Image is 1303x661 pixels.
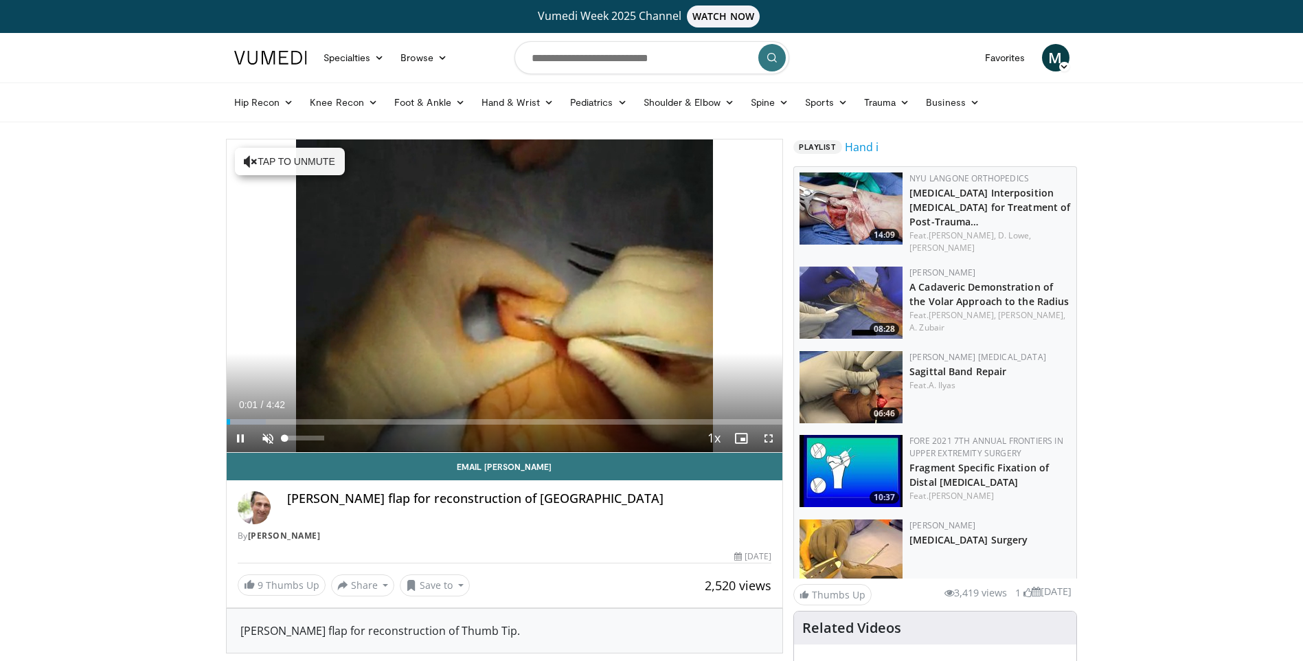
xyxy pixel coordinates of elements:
a: Favorites [977,44,1034,71]
a: [PERSON_NAME] [909,242,975,254]
a: Trauma [856,89,918,116]
button: Playback Rate [700,425,727,452]
a: Vumedi Week 2025 ChannelWATCH NOW [236,5,1067,27]
a: A Cadaveric Demonstration of the Volar Approach to the Radius [909,280,1069,308]
button: Share [331,574,395,596]
a: Email [PERSON_NAME] [227,453,783,480]
a: [PERSON_NAME], [929,229,996,241]
a: Specialties [315,44,393,71]
a: [PERSON_NAME], [929,309,996,321]
span: / [261,399,264,410]
span: 1 [1015,586,1021,599]
a: Hand i [845,139,879,155]
div: Feat. [909,490,1071,502]
span: WATCH NOW [687,5,760,27]
button: Tap to unmute [235,148,345,175]
a: [MEDICAL_DATA] Interposition [MEDICAL_DATA] for Treatment of Post-Trauma… [909,186,1070,228]
div: By [238,530,772,542]
a: Spine [743,89,797,116]
div: Feat. [909,309,1071,334]
a: Pediatrics [562,89,635,116]
div: Volume Level [285,436,324,440]
span: 4:42 [267,399,285,410]
li: 3,419 views [944,585,1007,601]
a: FORE 2021 7th Annual Frontiers in Upper Extremity Surgery [909,435,1063,459]
a: Knee Recon [302,89,386,116]
a: Sagittal Band Repair [909,365,1006,378]
a: NYU Langone Orthopedics [909,172,1029,184]
span: 01:21 [870,576,899,588]
a: Browse [392,44,455,71]
span: 08:28 [870,323,899,335]
img: 93331b59-fbb9-4c57-9701-730327dcd1cb.jpg.150x105_q85_crop-smart_upscale.jpg [800,172,903,245]
a: D. Lowe, [998,229,1031,241]
a: Shoulder & Elbow [635,89,743,116]
li: [DATE] [1032,584,1072,599]
a: Hand & Wrist [473,89,562,116]
span: 0:01 [239,399,258,410]
a: [PERSON_NAME] [929,490,994,502]
img: Avatar [238,491,271,524]
span: 2,520 views [705,577,771,594]
a: Thumbs Up [793,584,872,605]
input: Search topics, interventions [514,41,789,74]
a: [PERSON_NAME] [909,519,975,531]
a: 10:37 [800,435,903,507]
img: 919eb891-5331-414c-9ce1-ba0cf9ebd897.150x105_q85_crop-smart_upscale.jpg [800,435,903,507]
a: Business [918,89,988,116]
button: Unmute [254,425,282,452]
a: Hip Recon [226,89,302,116]
a: A. Zubair [909,322,944,333]
div: [DATE] [734,550,771,563]
a: 14:09 [800,172,903,245]
img: 4d62e26c-5b02-4d58-a187-ef316ad22622.150x105_q85_crop-smart_upscale.jpg [800,519,903,592]
h4: [PERSON_NAME] flap for reconstruction of [GEOGRAPHIC_DATA] [287,491,772,506]
a: 01:21 [800,519,903,592]
button: Fullscreen [755,425,782,452]
img: VuMedi Logo [234,51,307,65]
span: 06:46 [870,407,899,420]
div: Feat. [909,229,1071,254]
a: [MEDICAL_DATA] Surgery [909,533,1028,546]
a: Fragment Specific Fixation of Distal [MEDICAL_DATA] [909,461,1049,489]
span: 14:09 [870,229,899,241]
a: M [1042,44,1069,71]
a: 08:28 [800,267,903,339]
button: Enable picture-in-picture mode [727,425,755,452]
a: Foot & Ankle [386,89,473,116]
a: [PERSON_NAME] [248,530,321,541]
a: 06:46 [800,351,903,423]
video-js: Video Player [227,139,783,453]
span: Playlist [793,140,841,154]
div: Feat. [909,379,1071,392]
span: 9 [258,579,263,592]
div: [PERSON_NAME] flap for reconstruction of Thumb Tip. [240,623,769,639]
a: Sports [797,89,856,116]
a: [PERSON_NAME] [909,267,975,278]
a: [PERSON_NAME] [MEDICAL_DATA] [909,351,1046,363]
span: 10:37 [870,491,899,504]
img: 90296666-1f36-4e4f-abae-c614e14b4cd8.150x105_q85_crop-smart_upscale.jpg [800,351,903,423]
a: A. Ilyas [929,379,956,391]
div: Progress Bar [227,419,783,425]
h4: Related Videos [802,620,901,636]
img: a8086feb-0b6f-42d6-96d7-49e869b0240e.150x105_q85_crop-smart_upscale.jpg [800,267,903,339]
a: 9 Thumbs Up [238,574,326,596]
button: Save to [400,574,470,596]
button: Pause [227,425,254,452]
a: [PERSON_NAME], [998,309,1065,321]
